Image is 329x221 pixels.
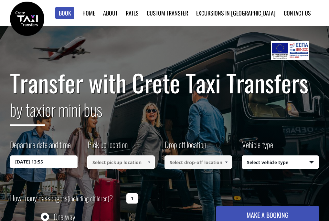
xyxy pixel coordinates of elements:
[10,2,44,36] img: Crete Taxi Transfers | Safe Taxi Transfer Services from to Heraklion Airport, Chania Airport, Ret...
[54,213,75,221] label: One way
[87,155,155,169] input: Select pickup location
[271,41,309,60] img: e-bannersEUERDF180X90.jpg
[10,139,71,155] label: Departure date and time
[10,15,44,21] a: Crete Taxi Transfers | Safe Taxi Transfer Services from to Heraklion Airport, Chania Airport, Ret...
[10,69,319,96] h1: Transfer with Crete Taxi Transfers
[10,96,319,131] h2: or mini bus
[221,155,232,169] a: Show All Items
[242,156,319,169] span: Select vehicle type
[284,9,311,17] a: Contact us
[164,139,206,155] label: Drop off location
[87,139,128,155] label: Pick up location
[10,97,45,126] span: by taxi
[147,9,188,17] a: Custom Transfer
[103,9,118,17] a: About
[196,9,276,17] a: Excursions in [GEOGRAPHIC_DATA]
[126,9,139,17] a: Rates
[10,190,122,206] label: How many passengers ?
[164,155,232,169] input: Select drop-off location
[242,139,273,155] label: Vehicle type
[55,7,75,19] a: Book
[143,155,154,169] a: Show All Items
[82,9,95,17] a: Home
[68,194,109,203] small: (including children)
